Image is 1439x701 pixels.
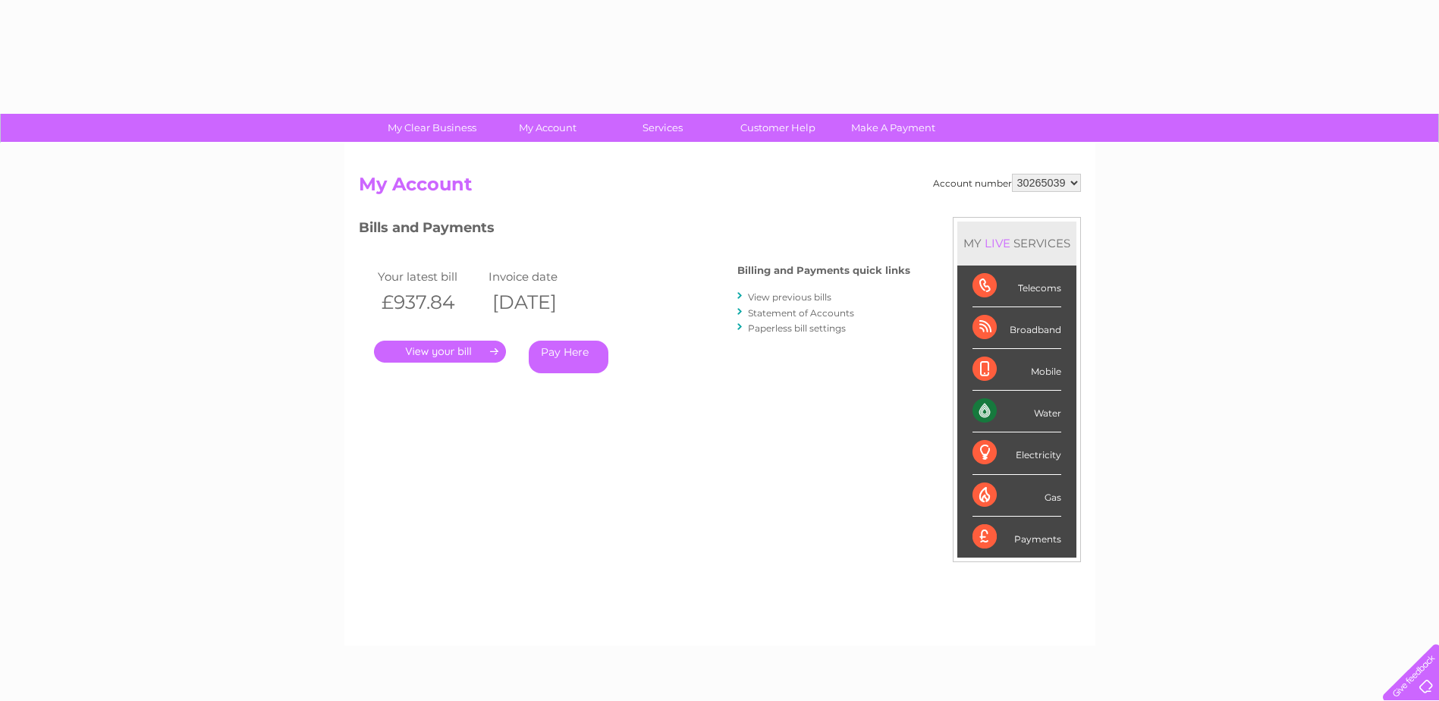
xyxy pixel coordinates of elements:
[972,432,1061,474] div: Electricity
[933,174,1081,192] div: Account number
[369,114,495,142] a: My Clear Business
[972,391,1061,432] div: Water
[957,222,1076,265] div: MY SERVICES
[374,287,485,318] th: £937.84
[748,291,831,303] a: View previous bills
[748,322,846,334] a: Paperless bill settings
[972,475,1061,517] div: Gas
[374,341,506,363] a: .
[485,287,595,318] th: [DATE]
[600,114,725,142] a: Services
[972,307,1061,349] div: Broadband
[485,114,610,142] a: My Account
[972,517,1061,558] div: Payments
[359,217,910,244] h3: Bills and Payments
[737,265,910,276] h4: Billing and Payments quick links
[359,174,1081,203] h2: My Account
[972,349,1061,391] div: Mobile
[529,341,608,373] a: Pay Here
[748,307,854,319] a: Statement of Accounts
[485,266,595,287] td: Invoice date
[831,114,956,142] a: Make A Payment
[374,266,485,287] td: Your latest bill
[982,236,1013,250] div: LIVE
[972,266,1061,307] div: Telecoms
[715,114,840,142] a: Customer Help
